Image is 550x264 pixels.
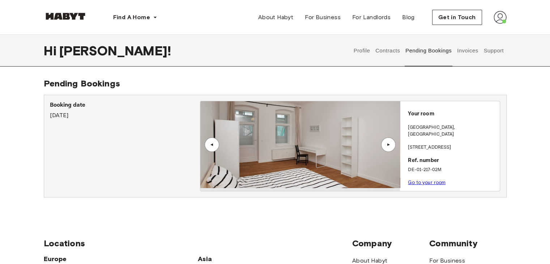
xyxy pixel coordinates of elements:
[494,11,507,24] img: avatar
[408,124,497,138] p: [GEOGRAPHIC_DATA] , [GEOGRAPHIC_DATA]
[44,13,87,20] img: Habyt
[50,101,200,120] div: [DATE]
[107,10,163,25] button: Find A Home
[44,78,120,89] span: Pending Bookings
[375,35,401,67] button: Contracts
[258,13,293,22] span: About Habyt
[113,13,150,22] span: Find A Home
[252,10,299,25] a: About Habyt
[351,35,506,67] div: user profile tabs
[44,255,198,263] span: Europe
[408,144,497,151] p: [STREET_ADDRESS]
[44,238,352,249] span: Locations
[299,10,346,25] a: For Business
[352,13,391,22] span: For Landlords
[408,110,497,118] p: Your room
[408,157,497,165] p: Ref. number
[346,10,396,25] a: For Landlords
[208,142,216,147] div: ▲
[432,10,482,25] button: Get in Touch
[402,13,415,22] span: Blog
[456,35,479,67] button: Invoices
[408,166,497,174] p: DE-01-217-02M
[408,180,445,185] a: Go to your room
[438,13,476,22] span: Get in Touch
[353,35,371,67] button: Profile
[429,238,506,249] span: Community
[200,101,400,188] img: Image of the room
[44,43,59,58] span: Hi
[396,10,421,25] a: Blog
[483,35,505,67] button: Support
[59,43,171,58] span: [PERSON_NAME] !
[352,238,429,249] span: Company
[50,101,200,110] p: Booking date
[305,13,341,22] span: For Business
[405,35,453,67] button: Pending Bookings
[198,255,275,263] span: Asia
[385,142,392,147] div: ▲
